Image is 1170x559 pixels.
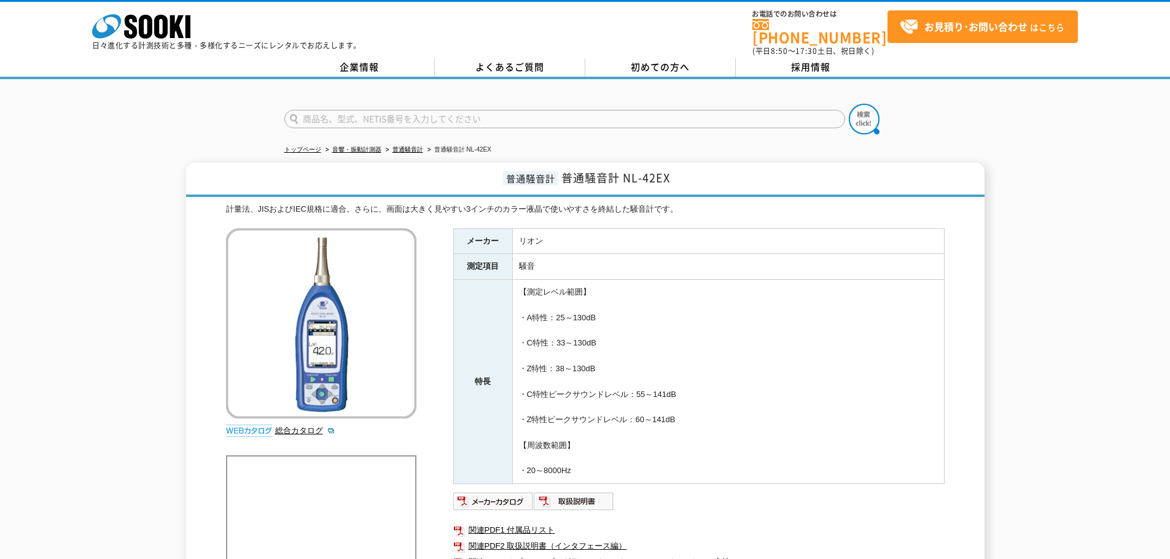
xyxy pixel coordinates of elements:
[453,538,945,554] a: 関連PDF2 取扱説明書（インタフェース編）
[453,254,512,280] th: 測定項目
[887,10,1078,43] a: お見積り･お問い合わせはこちら
[275,426,335,435] a: 総合カタログ
[453,499,534,509] a: メーカーカタログ
[453,280,512,484] th: 特長
[849,104,879,134] img: btn_search.png
[512,228,944,254] td: リオン
[332,146,381,153] a: 音響・振動計測器
[512,280,944,484] td: 【測定レベル範囲】 ・A特性：25～130dB ・C特性：33～130dB ・Z特性：38～130dB ・C特性ピークサウンドレベル：55～141dB ・Z特性ピークサウンドレベル：60～141...
[453,228,512,254] th: メーカー
[736,58,886,77] a: 採用情報
[752,45,874,56] span: (平日 ～ 土日、祝日除く)
[924,19,1028,34] strong: お見積り･お問い合わせ
[534,492,614,511] img: 取扱説明書
[92,42,361,49] p: 日々進化する計測技術と多種・多様化するニーズにレンタルでお応えします。
[752,19,887,44] a: [PHONE_NUMBER]
[503,171,558,185] span: 普通騒音計
[512,254,944,280] td: 騒音
[900,18,1064,36] span: はこちら
[561,169,670,186] span: 普通騒音計 NL-42EX
[392,146,423,153] a: 普通騒音計
[284,110,845,128] input: 商品名、型式、NETIS番号を入力してください
[585,58,736,77] a: 初めての方へ
[534,499,614,509] a: 取扱説明書
[631,60,690,74] span: 初めての方へ
[425,144,491,156] li: 普通騒音計 NL-42EX
[226,228,416,418] img: 普通騒音計 NL-42EX
[752,10,887,18] span: お電話でのお問い合わせは
[435,58,585,77] a: よくあるご質問
[771,45,788,56] span: 8:50
[453,492,534,511] img: メーカーカタログ
[226,203,945,216] div: 計量法、JISおよびIEC規格に適合。さらに、画面は大きく見やすい3インチのカラー液晶で使いやすさを終結した騒音計です。
[795,45,817,56] span: 17:30
[226,425,272,437] img: webカタログ
[284,146,321,153] a: トップページ
[284,58,435,77] a: 企業情報
[453,522,945,538] a: 関連PDF1 付属品リスト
